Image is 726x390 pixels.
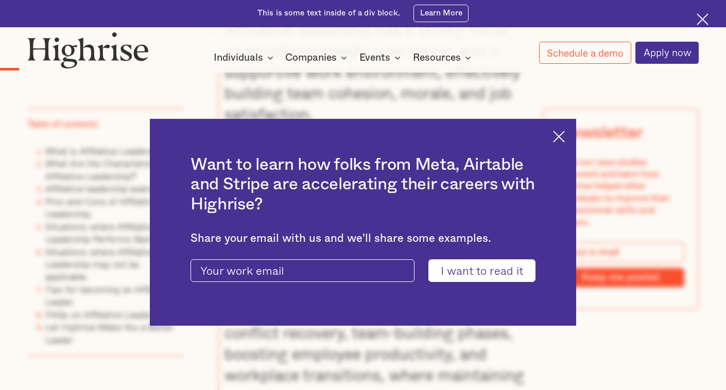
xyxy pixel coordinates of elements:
img: Cross icon [553,131,565,143]
div: Resources [413,51,461,64]
a: Learn More [413,5,469,22]
h2: Want to learn how folks from Meta, Airtable and Stripe are accelerating their careers with Highrise? [191,155,535,214]
div: Resources [413,51,474,64]
div: Individuals [214,51,263,64]
input: Your work email [191,259,414,282]
div: Companies [285,51,350,64]
div: This is some text inside of a div block. [257,8,400,19]
div: Share your email with us and we'll share some examples. [191,232,535,245]
img: Highrise logo [27,32,149,68]
a: Apply now [635,42,699,64]
form: current-ascender-blog-article-modal-form [191,259,535,282]
div: Events [359,51,390,64]
img: Cross icon [697,13,708,25]
div: Events [359,51,404,64]
div: Companies [285,51,337,64]
a: Schedule a demo [539,42,631,64]
div: Individuals [214,51,276,64]
input: I want to read it [428,259,535,282]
